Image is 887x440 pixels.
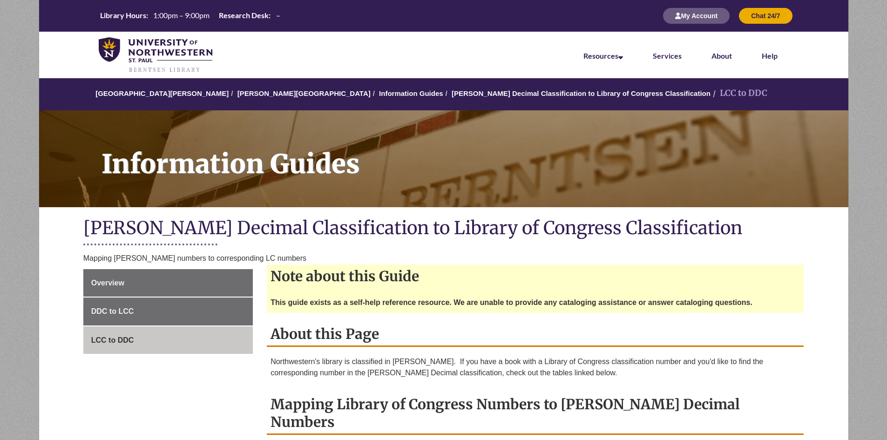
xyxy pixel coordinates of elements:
span: DDC to LCC [91,307,134,315]
a: Hours Today [96,10,284,21]
span: 1:00pm – 9:00pm [153,11,210,20]
strong: This guide exists as a self-help reference resource. We are unable to provide any cataloging assi... [271,298,752,306]
a: Information Guides [379,89,443,97]
span: Mapping [PERSON_NAME] numbers to corresponding LC numbers [83,254,306,262]
a: Help [762,51,778,60]
h1: [PERSON_NAME] Decimal Classification to Library of Congress Classification [83,217,804,241]
table: Hours Today [96,10,284,20]
h2: About this Page [267,322,804,347]
button: My Account [663,8,730,24]
img: UNWSP Library Logo [99,37,213,74]
a: Services [653,51,682,60]
span: LCC to DDC [91,336,134,344]
button: Chat 24/7 [739,8,792,24]
a: DDC to LCC [83,298,253,325]
a: LCC to DDC [83,326,253,354]
a: Information Guides [39,110,848,207]
p: Northwestern's library is classified in [PERSON_NAME]. If you have a book with a Library of Congr... [271,356,800,379]
a: Overview [83,269,253,297]
a: My Account [663,12,730,20]
span: Overview [91,279,124,287]
a: [PERSON_NAME][GEOGRAPHIC_DATA] [237,89,371,97]
a: Chat 24/7 [739,12,792,20]
h2: Mapping Library of Congress Numbers to [PERSON_NAME] Decimal Numbers [267,393,804,435]
a: About [711,51,732,60]
span: – [276,11,280,20]
a: Resources [583,51,623,60]
h1: Information Guides [91,110,848,195]
li: LCC to DDC [711,87,767,100]
th: Library Hours: [96,10,149,20]
h2: Note about this Guide [267,264,804,288]
a: [GEOGRAPHIC_DATA][PERSON_NAME] [95,89,229,97]
div: Guide Page Menu [83,269,253,354]
a: [PERSON_NAME] Decimal Classification to Library of Congress Classification [452,89,711,97]
th: Research Desk: [215,10,272,20]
